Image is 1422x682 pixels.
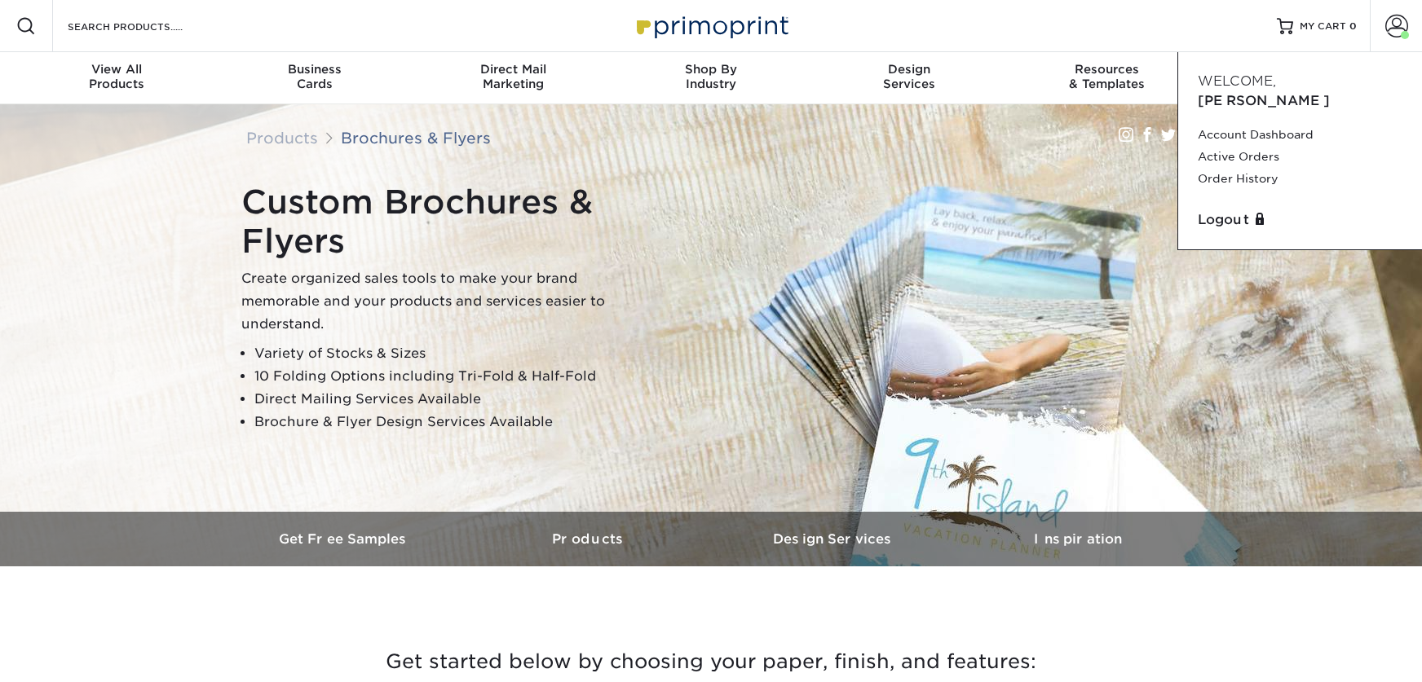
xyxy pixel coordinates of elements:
p: Create organized sales tools to make your brand memorable and your products and services easier t... [241,267,649,336]
span: Resources [1008,62,1206,77]
div: & Templates [1008,62,1206,91]
span: Welcome, [1198,73,1276,89]
span: Shop By [612,62,810,77]
li: Direct Mailing Services Available [254,388,649,411]
a: View AllProducts [18,52,216,104]
span: MY CART [1300,20,1346,33]
a: Brochures & Flyers [341,129,491,147]
span: 0 [1349,20,1357,32]
input: SEARCH PRODUCTS..... [66,16,225,36]
h3: Inspiration [956,531,1200,547]
div: Services [810,62,1008,91]
span: View All [18,62,216,77]
a: Get Free Samples [222,512,466,566]
a: Logout [1198,210,1402,230]
a: Account Dashboard [1198,124,1402,146]
a: Shop ByIndustry [612,52,810,104]
h3: Design Services [711,531,956,547]
a: Products [466,512,711,566]
a: Direct MailMarketing [414,52,612,104]
a: Design Services [711,512,956,566]
a: Order History [1198,168,1402,190]
a: Resources& Templates [1008,52,1206,104]
a: Inspiration [956,512,1200,566]
div: Products [18,62,216,91]
span: Direct Mail [414,62,612,77]
li: Variety of Stocks & Sizes [254,342,649,365]
a: BusinessCards [216,52,414,104]
li: 10 Folding Options including Tri-Fold & Half-Fold [254,365,649,388]
h3: Products [466,531,711,547]
span: Business [216,62,414,77]
h3: Get Free Samples [222,531,466,547]
h1: Custom Brochures & Flyers [241,183,649,261]
span: Design [810,62,1008,77]
span: [PERSON_NAME] [1198,93,1330,108]
div: Cards [216,62,414,91]
img: Primoprint [629,8,793,43]
div: Marketing [414,62,612,91]
a: Active Orders [1198,146,1402,168]
a: Products [246,129,318,147]
li: Brochure & Flyer Design Services Available [254,411,649,433]
div: Industry [612,62,810,91]
a: DesignServices [810,52,1008,104]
